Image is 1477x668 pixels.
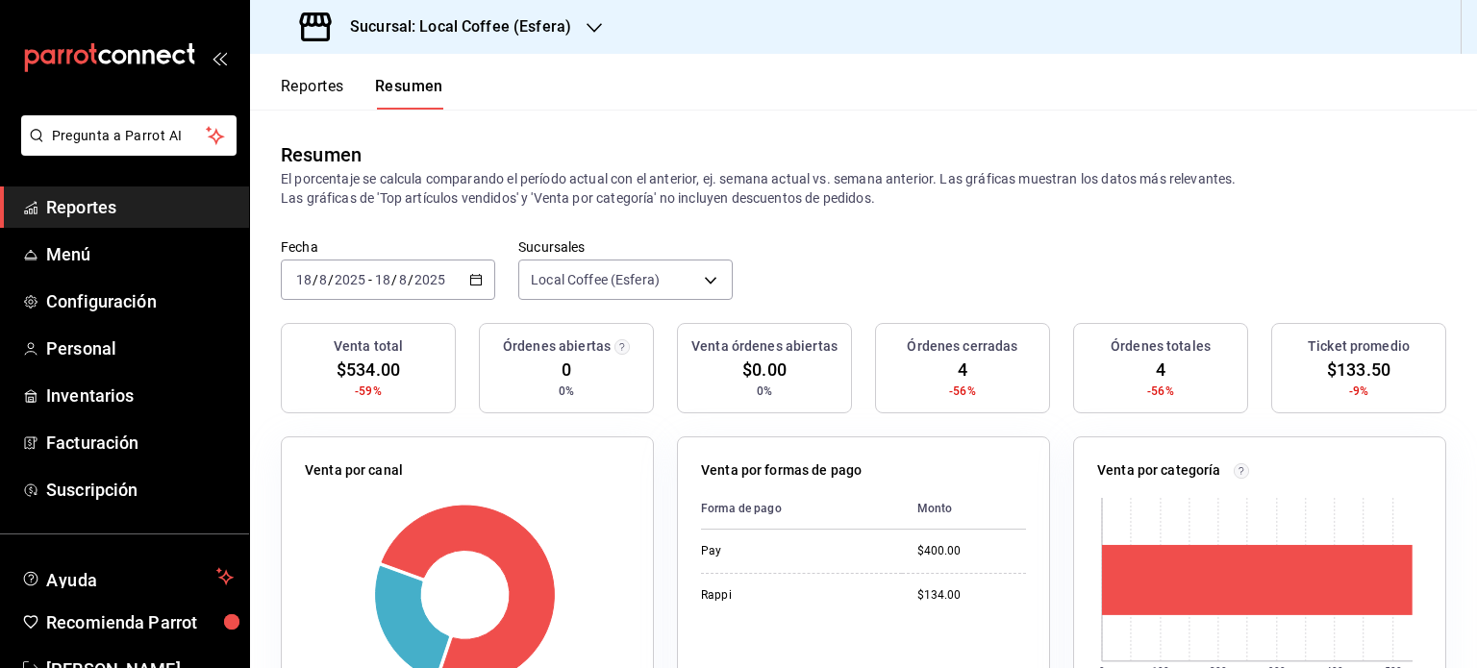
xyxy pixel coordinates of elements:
[281,240,495,254] label: Fecha
[391,272,397,287] span: /
[46,194,234,220] span: Reportes
[1097,460,1221,481] p: Venta por categoría
[917,543,1027,559] div: $400.00
[701,488,902,530] th: Forma de pago
[757,383,772,400] span: 0%
[1156,357,1165,383] span: 4
[503,336,611,357] h3: Órdenes abiertas
[907,336,1017,357] h3: Órdenes cerradas
[1111,336,1211,357] h3: Órdenes totales
[281,169,1446,208] p: El porcentaje se calcula comparando el período actual con el anterior, ej. semana actual vs. sema...
[742,357,787,383] span: $0.00
[691,336,838,357] h3: Venta órdenes abiertas
[212,50,227,65] button: open_drawer_menu
[559,383,574,400] span: 0%
[46,430,234,456] span: Facturación
[701,543,887,559] div: Pay
[46,477,234,503] span: Suscripción
[305,460,403,481] p: Venta por canal
[46,241,234,267] span: Menú
[335,15,571,38] h3: Sucursal: Local Coffee (Esfera)
[281,77,344,110] button: Reportes
[1308,336,1410,357] h3: Ticket promedio
[281,77,443,110] div: navigation tabs
[374,272,391,287] input: --
[701,460,862,481] p: Venta por formas de pago
[398,272,408,287] input: --
[52,126,207,146] span: Pregunta a Parrot AI
[313,272,318,287] span: /
[1327,357,1390,383] span: $133.50
[368,272,372,287] span: -
[355,383,382,400] span: -59%
[13,139,237,160] a: Pregunta a Parrot AI
[328,272,334,287] span: /
[318,272,328,287] input: --
[562,357,571,383] span: 0
[46,609,234,635] span: Recomienda Parrot
[295,272,313,287] input: --
[917,587,1027,604] div: $134.00
[408,272,413,287] span: /
[531,270,660,289] span: Local Coffee (Esfera)
[958,357,967,383] span: 4
[902,488,1027,530] th: Monto
[949,383,976,400] span: -56%
[701,587,887,604] div: Rappi
[375,77,443,110] button: Resumen
[46,383,234,408] span: Inventarios
[518,240,733,254] label: Sucursales
[21,115,237,156] button: Pregunta a Parrot AI
[1349,383,1368,400] span: -9%
[46,565,209,588] span: Ayuda
[334,336,403,357] h3: Venta total
[46,335,234,361] span: Personal
[46,288,234,314] span: Configuración
[337,357,400,383] span: $534.00
[334,272,366,287] input: ----
[413,272,446,287] input: ----
[1147,383,1174,400] span: -56%
[281,140,362,169] div: Resumen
